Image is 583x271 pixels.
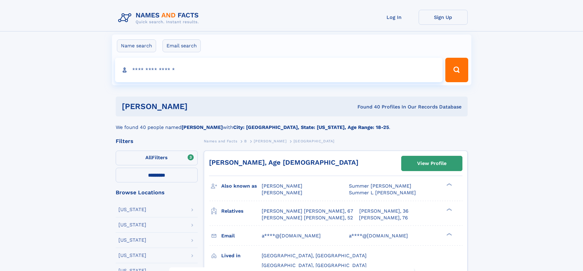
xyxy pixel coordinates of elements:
[349,190,416,196] span: Summer L [PERSON_NAME]
[419,10,468,25] a: Sign Up
[221,206,262,216] h3: Relatives
[145,155,152,160] span: All
[118,253,146,258] div: [US_STATE]
[262,214,353,221] a: [PERSON_NAME] [PERSON_NAME], 52
[116,151,198,165] label: Filters
[221,181,262,191] h3: Also known as
[254,137,286,145] a: [PERSON_NAME]
[262,208,353,214] a: [PERSON_NAME] [PERSON_NAME], 67
[417,156,447,170] div: View Profile
[117,39,156,52] label: Name search
[163,39,201,52] label: Email search
[118,207,146,212] div: [US_STATE]
[272,104,462,110] div: Found 40 Profiles In Our Records Database
[221,231,262,241] h3: Email
[118,222,146,227] div: [US_STATE]
[445,232,452,236] div: ❯
[370,10,419,25] a: Log In
[244,137,247,145] a: B
[209,159,358,166] a: [PERSON_NAME], Age [DEMOGRAPHIC_DATA]
[293,139,334,143] span: [GEOGRAPHIC_DATA]
[262,253,367,258] span: [GEOGRAPHIC_DATA], [GEOGRAPHIC_DATA]
[402,156,462,171] a: View Profile
[262,190,302,196] span: [PERSON_NAME]
[116,10,204,26] img: Logo Names and Facts
[116,116,468,131] div: We found 40 people named with .
[116,190,198,195] div: Browse Locations
[118,238,146,243] div: [US_STATE]
[262,262,367,268] span: [GEOGRAPHIC_DATA], [GEOGRAPHIC_DATA]
[115,58,443,82] input: search input
[445,183,452,187] div: ❯
[445,58,468,82] button: Search Button
[359,208,409,214] a: [PERSON_NAME], 36
[181,124,223,130] b: [PERSON_NAME]
[221,251,262,261] h3: Lived in
[233,124,389,130] b: City: [GEOGRAPHIC_DATA], State: [US_STATE], Age Range: 18-25
[122,103,273,110] h1: [PERSON_NAME]
[262,183,302,189] span: [PERSON_NAME]
[204,137,237,145] a: Names and Facts
[445,207,452,211] div: ❯
[349,183,411,189] span: Summer [PERSON_NAME]
[254,139,286,143] span: [PERSON_NAME]
[359,214,408,221] a: [PERSON_NAME], 76
[116,138,198,144] div: Filters
[244,139,247,143] span: B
